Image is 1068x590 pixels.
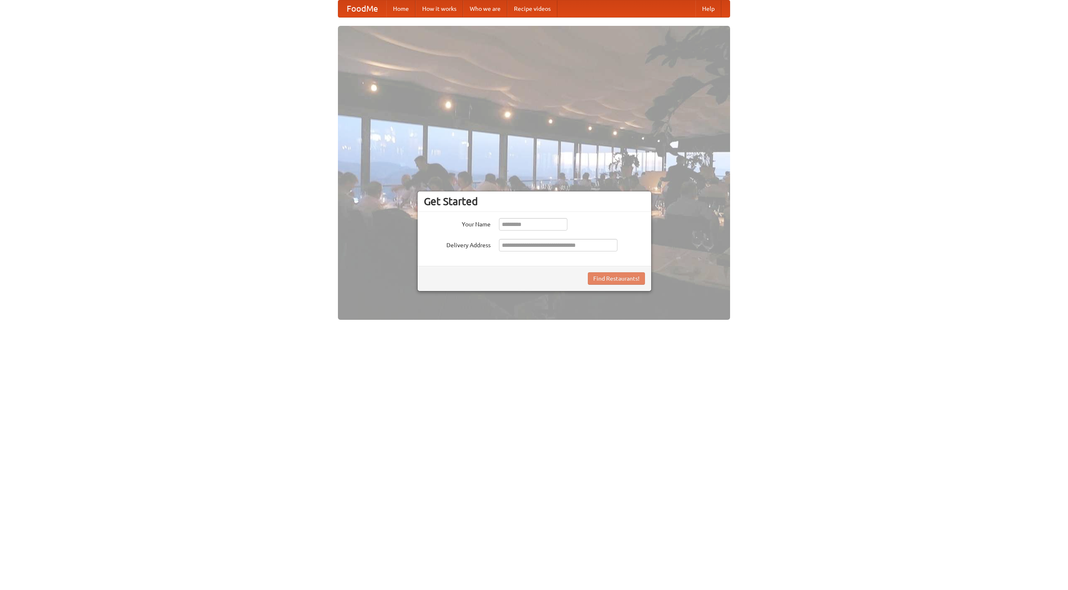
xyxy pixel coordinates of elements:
a: Home [386,0,416,17]
a: Recipe videos [507,0,557,17]
a: FoodMe [338,0,386,17]
label: Delivery Address [424,239,491,249]
h3: Get Started [424,195,645,208]
a: Help [695,0,721,17]
button: Find Restaurants! [588,272,645,285]
a: How it works [416,0,463,17]
label: Your Name [424,218,491,228]
a: Who we are [463,0,507,17]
